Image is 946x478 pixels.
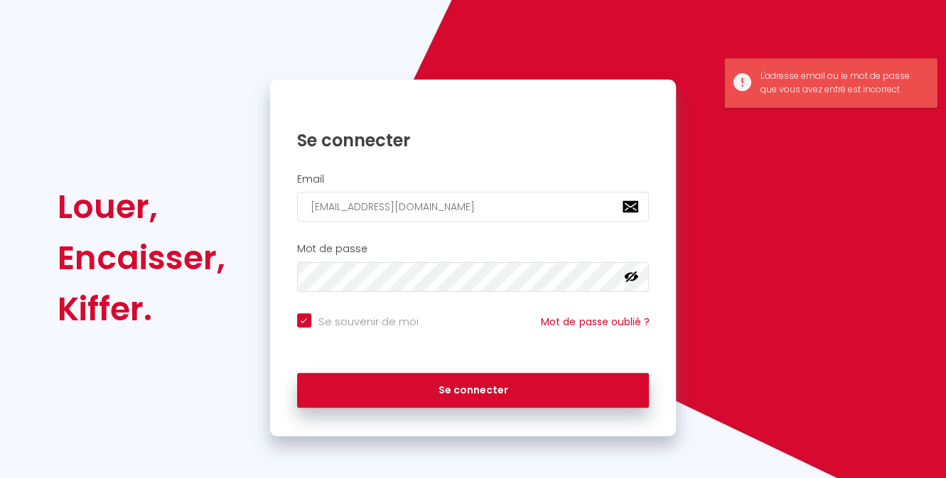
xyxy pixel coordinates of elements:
h1: Se connecter [297,129,650,151]
button: Ouvrir le widget de chat LiveChat [11,6,54,48]
div: Kiffer. [58,283,225,335]
button: Se connecter [297,373,650,408]
div: L'adresse email ou le mot de passe que vous avez entré est incorrect [760,70,923,97]
div: Louer, [58,181,225,232]
h2: Email [297,173,650,185]
a: Mot de passe oublié ? [541,315,649,329]
div: Encaisser, [58,232,225,283]
h2: Mot de passe [297,243,650,255]
input: Ton Email [297,192,650,222]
